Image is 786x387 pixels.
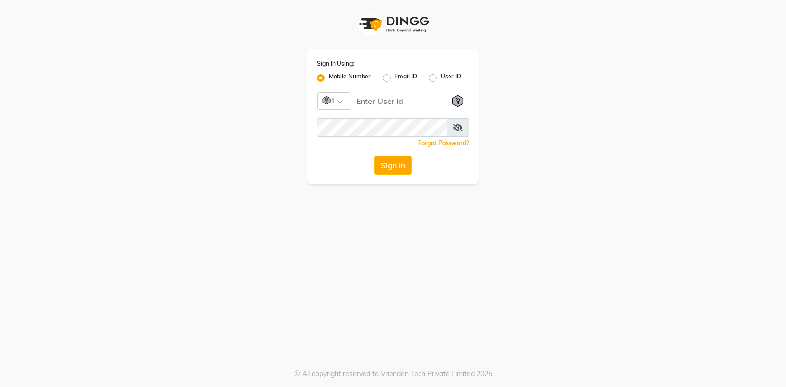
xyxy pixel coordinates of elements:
[418,139,469,147] a: Forgot Password?
[317,59,354,68] label: Sign In Using:
[394,72,417,84] label: Email ID
[374,156,412,175] button: Sign In
[441,72,461,84] label: User ID
[329,72,371,84] label: Mobile Number
[317,118,447,137] input: Username
[350,92,469,110] input: Username
[354,10,432,39] img: logo1.svg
